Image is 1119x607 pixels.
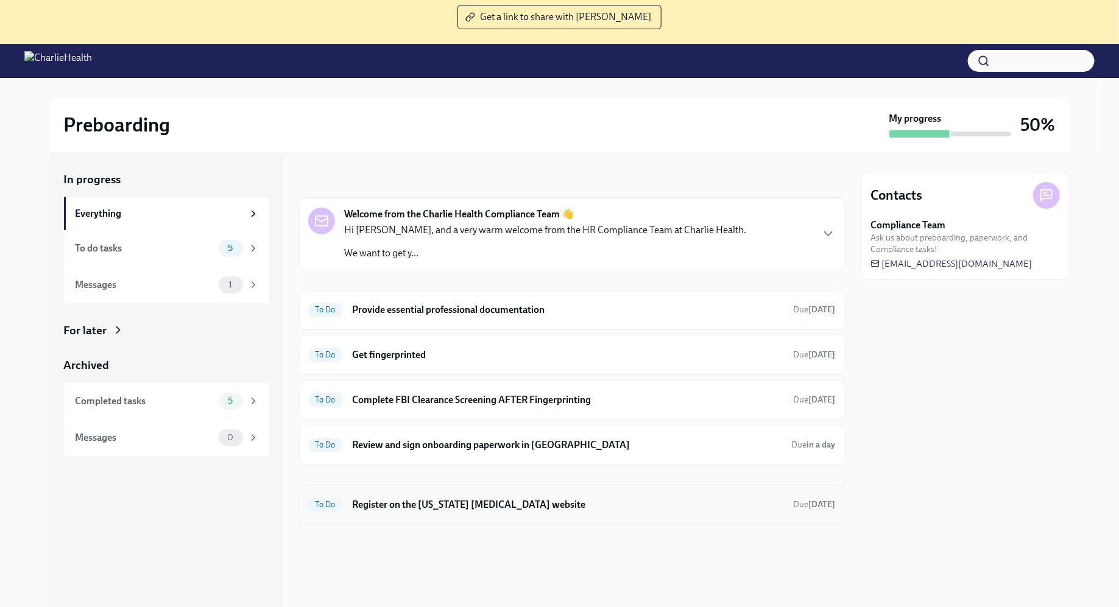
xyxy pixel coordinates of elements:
a: To DoProvide essential professional documentationDue[DATE] [308,300,836,320]
span: October 9th, 2025 09:00 [794,394,836,405]
img: CharlieHealth [24,51,92,71]
span: 0 [220,433,241,442]
div: Completed tasks [76,395,214,408]
span: 5 [221,396,240,405]
strong: Welcome from the Charlie Health Compliance Team 👋 [345,208,574,221]
h2: Preboarding [64,113,171,137]
h4: Contacts [871,186,923,205]
strong: [DATE] [809,304,836,315]
span: October 6th, 2025 09:00 [794,349,836,360]
h6: Provide essential professional documentation [353,303,784,317]
span: To Do [308,500,343,509]
h6: Complete FBI Clearance Screening AFTER Fingerprinting [353,393,784,407]
button: Get a link to share with [PERSON_NAME] [457,5,662,29]
h6: Review and sign onboarding paperwork in [GEOGRAPHIC_DATA] [353,438,782,452]
a: Archived [64,357,269,373]
span: 5 [221,244,240,253]
span: Due [794,395,836,405]
span: Due [794,499,836,510]
div: For later [64,323,107,339]
strong: My progress [889,112,942,125]
a: Messages0 [64,419,269,456]
strong: [DATE] [809,499,836,510]
a: To DoRegister on the [US_STATE] [MEDICAL_DATA] websiteDue[DATE] [308,495,836,514]
strong: Compliance Team [871,219,946,232]
div: In progress [298,172,355,188]
a: To DoComplete FBI Clearance Screening AFTER FingerprintingDue[DATE] [308,390,836,410]
span: To Do [308,395,343,404]
a: Messages1 [64,267,269,303]
h6: Get fingerprinted [353,348,784,362]
span: To Do [308,305,343,314]
span: Ask us about preboarding, paperwork, and Compliance tasks! [871,232,1060,255]
p: Hi [PERSON_NAME], and a very warm welcome from the HR Compliance Team at Charlie Health. [345,223,747,237]
strong: [DATE] [809,395,836,405]
a: [EMAIL_ADDRESS][DOMAIN_NAME] [871,258,1033,270]
span: October 6th, 2025 09:00 [794,304,836,315]
div: Everything [76,207,243,220]
a: To do tasks5 [64,230,269,267]
span: October 10th, 2025 09:00 [792,439,836,451]
a: To DoGet fingerprintedDue[DATE] [308,345,836,365]
a: To DoReview and sign onboarding paperwork in [GEOGRAPHIC_DATA]Duein a day [308,435,836,455]
strong: [DATE] [809,349,836,360]
a: In progress [64,172,269,188]
span: Due [794,349,836,360]
span: 1 [221,280,239,289]
div: Messages [76,431,214,444]
div: To do tasks [76,242,214,255]
p: We want to get y... [345,247,747,260]
span: Get a link to share with [PERSON_NAME] [468,11,651,23]
span: Due [794,304,836,315]
h3: 50% [1021,114,1056,136]
a: For later [64,323,269,339]
span: To Do [308,350,343,359]
h6: Register on the [US_STATE] [MEDICAL_DATA] website [353,498,784,511]
span: To Do [308,440,343,449]
a: Completed tasks5 [64,383,269,419]
span: October 3rd, 2025 09:00 [794,499,836,510]
strong: in a day [807,440,836,450]
span: Due [792,440,836,450]
div: Messages [76,278,214,292]
a: Everything [64,197,269,230]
